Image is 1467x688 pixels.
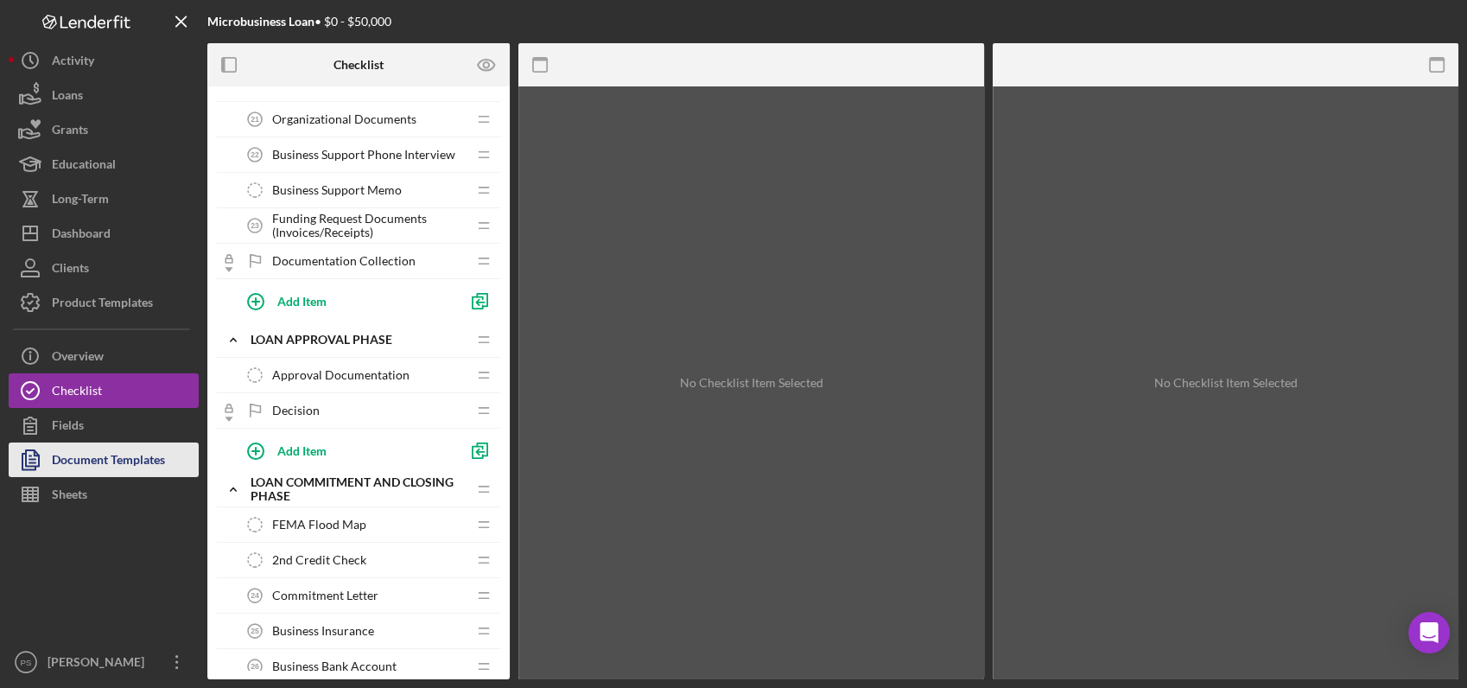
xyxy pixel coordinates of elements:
b: Checklist [333,58,384,72]
div: Loans [52,78,83,117]
div: Document Templates [52,443,165,481]
div: Checklist [52,373,102,412]
button: Product Templates [9,285,199,320]
b: Microbusiness Loan [207,14,314,29]
button: Long-Term [9,182,199,216]
tspan: 23 [251,221,259,230]
span: 2nd Credit Check [272,553,366,567]
span: Business Bank Account [272,659,397,673]
button: Sheets [9,477,199,512]
span: Business Insurance [272,624,374,638]
button: Activity [9,43,199,78]
span: FEMA Flood Map [272,518,366,532]
div: Loan Commitment and Closing Phase [251,475,467,503]
div: Activity [52,43,94,82]
div: Educational [52,147,116,186]
div: No Checklist Item Selected [680,376,823,390]
button: Dashboard [9,216,199,251]
span: Business Support Memo [272,183,402,197]
div: Dashboard [52,216,111,255]
span: Documentation Collection [272,254,416,268]
div: Sheets [52,477,87,516]
div: Open Intercom Messenger [1408,612,1450,653]
button: PS[PERSON_NAME] [9,645,199,679]
tspan: 22 [251,150,259,159]
div: Clients [52,251,89,290]
div: Long-Term [52,182,109,220]
div: Loan Approval Phase [251,333,467,347]
div: No Checklist Item Selected [1154,376,1298,390]
span: Business Support Phone Interview [272,148,455,162]
tspan: 25 [251,627,259,635]
button: Add Item [233,433,458,468]
button: Document Templates [9,443,199,477]
button: Checklist [9,373,199,408]
div: Product Templates [52,285,153,324]
button: Fields [9,408,199,443]
div: Grants [52,112,88,151]
tspan: 21 [251,115,259,124]
text: PS [21,658,32,667]
button: Clients [9,251,199,285]
div: Overview [52,339,104,378]
span: Commitment Letter [272,589,378,602]
tspan: 24 [251,591,259,600]
button: Overview [9,339,199,373]
div: • $0 - $50,000 [207,15,391,29]
span: Funding Request Documents (Invoices/Receipts) [272,212,467,239]
span: Organizational Documents [272,112,416,126]
span: Decision [272,404,320,417]
button: Educational [9,147,199,182]
tspan: 26 [251,662,259,671]
button: Grants [9,112,199,147]
div: Add Item [277,284,327,317]
button: Add Item [233,283,458,318]
span: Approval Documentation [272,368,410,382]
div: Add Item [277,434,327,467]
div: Fields [52,408,84,447]
div: [PERSON_NAME] [43,645,156,684]
button: Loans [9,78,199,112]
